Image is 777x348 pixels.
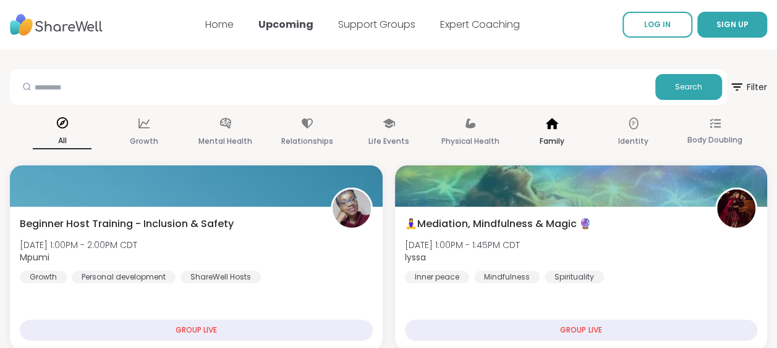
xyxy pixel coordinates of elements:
b: lyssa [405,251,426,263]
span: [DATE] 1:00PM - 2:00PM CDT [20,239,137,251]
span: SIGN UP [716,19,749,30]
p: Mental Health [198,134,252,149]
span: LOG IN [644,19,671,30]
span: Search [675,81,702,93]
b: Mpumi [20,251,49,263]
p: Relationships [281,134,333,149]
p: Identity [618,134,648,149]
div: Inner peace [405,271,469,283]
p: Growth [130,134,158,149]
p: Life Events [368,134,409,149]
p: Physical Health [441,134,499,149]
span: [DATE] 1:00PM - 1:45PM CDT [405,239,520,251]
div: ShareWell Hosts [180,271,261,283]
button: SIGN UP [697,12,767,38]
div: Growth [20,271,67,283]
button: Search [655,74,722,100]
a: LOG IN [622,12,692,38]
button: Filter [729,69,767,105]
div: GROUP LIVE [405,320,758,341]
p: All [33,133,91,149]
img: lyssa [717,189,755,228]
div: GROUP LIVE [20,320,373,341]
span: 🧘‍♀️Mediation, Mindfulness & Magic 🔮 [405,217,592,231]
a: Support Groups [338,17,415,31]
div: Mindfulness [474,271,540,283]
a: Home [205,17,234,31]
span: Beginner Host Training - Inclusion & Safety [20,217,234,231]
img: ShareWell Nav Logo [10,8,103,42]
a: Expert Coaching [440,17,520,31]
p: Body Doubling [687,133,742,147]
span: Filter [729,72,767,102]
div: Personal development [72,271,176,283]
p: Family [540,134,564,149]
a: Upcoming [258,17,313,31]
img: Mpumi [333,189,371,228]
div: Spirituality [545,271,604,283]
